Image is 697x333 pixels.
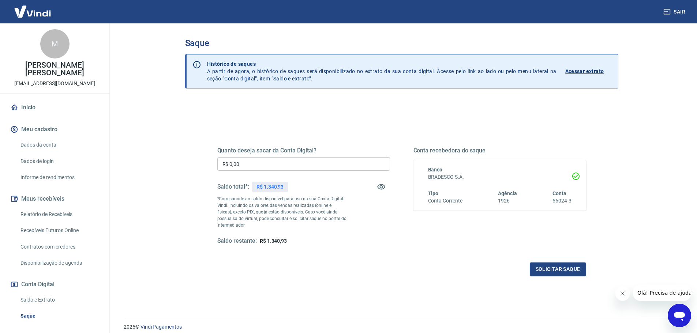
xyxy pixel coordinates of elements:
p: [PERSON_NAME] [PERSON_NAME] [6,61,104,77]
a: Acessar extrato [565,60,612,82]
p: Acessar extrato [565,68,604,75]
span: Olá! Precisa de ajuda? [4,5,61,11]
a: Dados da conta [18,137,101,152]
span: Conta [552,190,566,196]
button: Conta Digital [9,276,101,292]
button: Meu cadastro [9,121,101,137]
a: Vindi Pagamentos [140,324,182,330]
div: M [40,29,70,58]
iframe: Fechar mensagem [615,286,630,301]
h5: Conta recebedora do saque [413,147,586,154]
a: Dados de login [18,154,101,169]
a: Início [9,99,101,116]
span: R$ 1.340,93 [260,238,287,244]
a: Informe de rendimentos [18,170,101,185]
span: Banco [428,167,443,173]
p: 2025 © [124,323,679,331]
a: Saque [18,309,101,323]
button: Solicitar saque [530,262,586,276]
p: A partir de agora, o histórico de saques será disponibilizado no extrato da sua conta digital. Ac... [207,60,557,82]
a: Saldo e Extrato [18,292,101,307]
h5: Quanto deseja sacar da Conta Digital? [217,147,390,154]
p: Histórico de saques [207,60,557,68]
span: Tipo [428,190,439,196]
p: [EMAIL_ADDRESS][DOMAIN_NAME] [14,80,95,87]
h6: BRADESCO S.A. [428,173,572,181]
img: Vindi [9,0,56,23]
a: Recebíveis Futuros Online [18,223,101,238]
button: Sair [662,5,688,19]
a: Contratos com credores [18,239,101,254]
a: Disponibilização de agenda [18,256,101,270]
h3: Saque [185,38,618,48]
span: Agência [498,190,517,196]
h5: Saldo total*: [217,183,249,190]
iframe: Mensagem da empresa [633,285,691,301]
h6: 1926 [498,197,517,205]
h6: Conta Corrente [428,197,462,205]
p: *Corresponde ao saldo disponível para uso na sua Conta Digital Vindi. Incluindo os valores das ve... [217,196,347,228]
a: Relatório de Recebíveis [18,207,101,222]
h6: 56024-3 [552,197,572,205]
h5: Saldo restante: [217,237,257,245]
iframe: Botão para abrir a janela de mensagens [668,304,691,327]
p: R$ 1.340,93 [256,183,284,191]
button: Meus recebíveis [9,191,101,207]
